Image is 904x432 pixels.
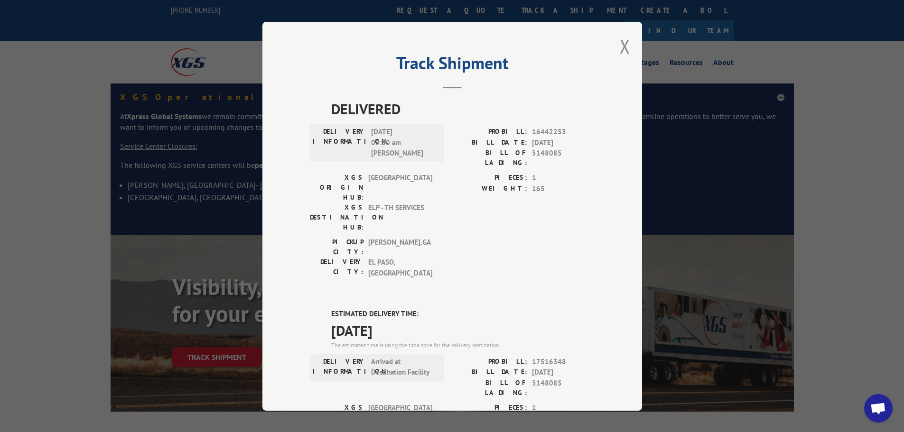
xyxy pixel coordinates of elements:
label: WEIGHT: [452,183,527,194]
button: Close modal [620,34,630,59]
span: EL PASO , [GEOGRAPHIC_DATA] [368,257,432,278]
div: The estimated time is using the time zone for the delivery destination. [331,340,595,349]
label: BILL DATE: [452,137,527,148]
label: DELIVERY INFORMATION: [313,127,366,159]
span: ELP - TH SERVICES [368,202,432,232]
span: [DATE] [331,319,595,340]
label: ESTIMATED DELIVERY TIME: [331,309,595,320]
label: PROBILL: [452,356,527,367]
a: Open chat [864,394,893,423]
label: BILL OF LADING: [452,148,527,168]
h2: Track Shipment [310,56,595,74]
span: 165 [532,183,595,194]
span: [DATE] [532,367,595,378]
label: XGS ORIGIN HUB: [310,402,363,432]
span: Arrived at Destination Facility [371,356,435,377]
span: 5148085 [532,148,595,168]
span: 1 [532,402,595,413]
label: PIECES: [452,402,527,413]
label: DELIVERY INFORMATION: [313,356,366,377]
span: [GEOGRAPHIC_DATA] [368,402,432,432]
label: PROBILL: [452,127,527,138]
span: 17516348 [532,356,595,367]
label: PICKUP CITY: [310,237,363,257]
label: BILL OF LADING: [452,377,527,397]
span: 16442253 [532,127,595,138]
label: XGS DESTINATION HUB: [310,202,363,232]
span: [GEOGRAPHIC_DATA] [368,173,432,202]
span: [DATE] [532,137,595,148]
label: DELIVERY CITY: [310,257,363,278]
span: [DATE] 09:30 am [PERSON_NAME] [371,127,435,159]
span: DELIVERED [331,98,595,119]
span: [PERSON_NAME] , GA [368,237,432,257]
label: BILL DATE: [452,367,527,378]
span: 1 [532,173,595,184]
label: PIECES: [452,173,527,184]
label: XGS ORIGIN HUB: [310,173,363,202]
span: 5148085 [532,377,595,397]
